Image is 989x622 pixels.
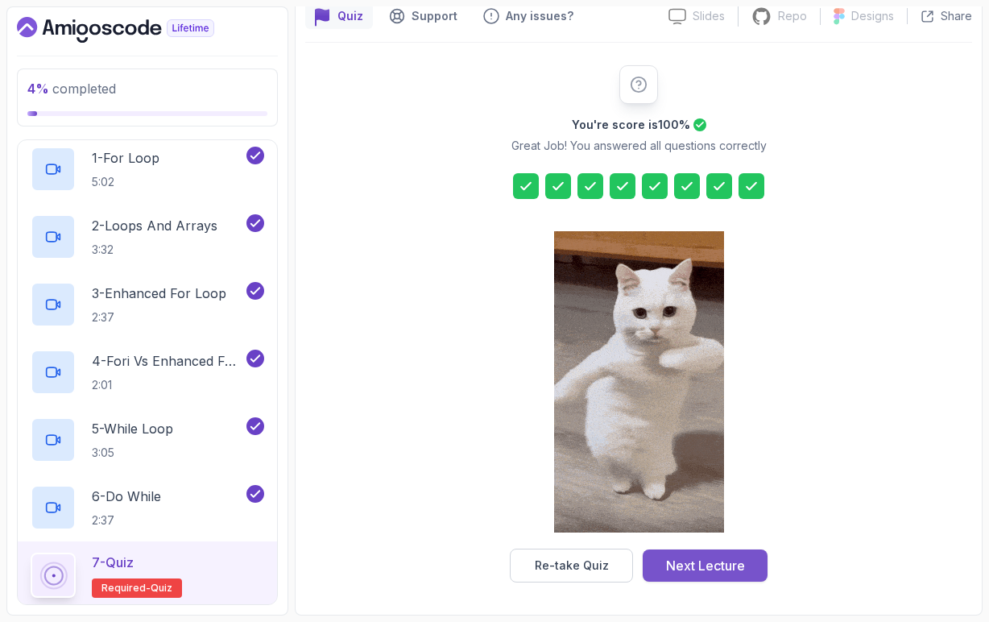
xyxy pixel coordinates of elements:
button: Next Lecture [643,549,768,582]
p: Quiz [337,8,363,24]
button: 3-Enhanced For Loop2:37 [31,282,264,327]
p: 1 - For Loop [92,148,159,168]
p: 5 - While Loop [92,419,173,438]
p: Share [941,8,972,24]
p: 2:37 [92,309,226,326]
p: 2 - Loops And Arrays [92,216,217,235]
button: quiz button [305,3,373,29]
span: completed [27,81,116,97]
p: Designs [851,8,894,24]
button: Re-take Quiz [510,549,633,583]
p: 5:02 [92,174,159,190]
a: Dashboard [17,17,251,43]
span: quiz [151,582,172,595]
button: 2-Loops And Arrays3:32 [31,214,264,259]
img: cool-cat [554,231,724,533]
button: Support button [379,3,467,29]
h2: You're score is 100 % [572,117,690,133]
button: 6-Do While2:37 [31,485,264,530]
p: 3:05 [92,445,173,461]
p: Any issues? [506,8,573,24]
div: Re-take Quiz [535,558,609,574]
p: Great Job! You answered all questions correctly [511,138,767,154]
p: 2:37 [92,512,161,529]
button: Share [907,8,972,24]
button: 1-For Loop5:02 [31,147,264,192]
p: 2:01 [92,377,243,393]
p: Slides [693,8,725,24]
p: 3:32 [92,242,217,258]
span: 4 % [27,81,49,97]
p: 7 - Quiz [92,553,134,572]
button: 7-QuizRequired-quiz [31,553,264,598]
button: 4-Fori vs Enhanced For Loop2:01 [31,350,264,395]
p: Repo [778,8,807,24]
div: Next Lecture [666,556,745,575]
p: Support [412,8,457,24]
p: 3 - Enhanced For Loop [92,284,226,303]
span: Required- [101,582,151,595]
button: 5-While Loop3:05 [31,417,264,462]
button: Feedback button [474,3,583,29]
p: 4 - Fori vs Enhanced For Loop [92,351,243,371]
p: 6 - Do While [92,487,161,506]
